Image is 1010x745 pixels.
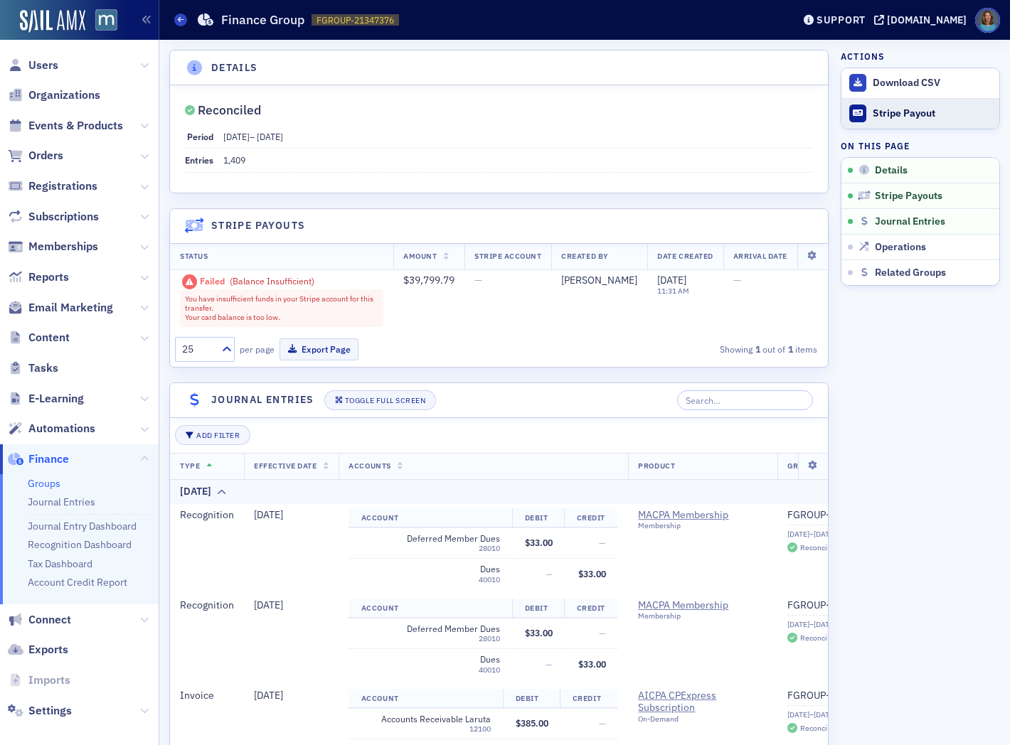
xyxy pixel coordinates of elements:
span: – [223,131,283,142]
span: Effective Date [254,461,317,471]
div: Showing out of items [613,343,817,355]
div: 12100 [361,724,491,734]
span: Email Marketing [28,300,113,316]
div: Toggle Full Screen [345,397,425,404]
span: Users [28,58,58,73]
a: Download CSV [841,68,999,98]
span: [DATE] [254,508,283,521]
div: Reconciled [800,544,838,552]
div: 25 [182,342,213,357]
a: Journal Entries [28,495,95,508]
span: — [599,627,606,638]
span: Subscriptions [28,209,99,225]
span: [DATE] [254,599,283,611]
span: [DATE] [257,131,283,142]
a: FGROUP-21347376 [787,690,888,702]
a: Finance [8,451,69,467]
time: 11:31 AM [657,286,689,296]
div: [DATE] [180,484,211,499]
a: Memberships [8,239,98,254]
a: Registrations [8,178,97,194]
span: Status [180,251,208,261]
span: Arrival Date [733,251,787,261]
img: SailAMX [20,10,85,33]
div: [DATE]–[DATE] [787,620,888,629]
div: On-Demand [638,714,767,724]
th: Account [349,508,512,528]
span: — [599,717,606,729]
span: Recognition [180,599,234,611]
span: $33.00 [525,627,553,638]
a: Journal Entry Dashboard [28,520,137,532]
span: Organizations [28,87,100,103]
p: You have insufficient funds in your Stripe account for this transfer. [185,294,378,313]
span: Deferred Member Dues [371,533,500,544]
span: — [474,274,482,286]
span: Stripe Account [474,251,541,261]
h4: Details [211,60,258,75]
div: 28010 [371,634,500,643]
button: Export Page [280,338,358,360]
span: Product [638,461,675,471]
th: Account [349,599,512,618]
a: Imports [8,672,70,688]
span: $385.00 [516,717,548,729]
span: Registrations [28,178,97,194]
span: — [546,568,553,579]
img: SailAMX [95,9,117,31]
a: Organizations [8,87,100,103]
span: Created By [561,251,608,261]
input: Search… [677,390,813,410]
div: Failed [200,276,225,286]
a: FGROUP-21347376 [787,599,888,612]
div: Stripe Payout [873,107,992,120]
strong: 1 [785,343,795,355]
a: MACPA Membership [638,509,767,522]
th: Debit [512,599,565,618]
span: Connect [28,612,71,628]
span: [DATE] [254,689,283,702]
a: Exports [8,642,68,658]
th: Debit [503,689,560,709]
a: Events & Products [8,118,123,134]
button: Stripe Payout [841,98,999,129]
span: Imports [28,672,70,688]
a: Reports [8,269,69,285]
span: Accounts [349,461,390,471]
span: Tasks [28,360,58,376]
span: Reports [28,269,69,285]
th: Credit [564,508,617,528]
span: MACPA Membership [638,599,767,612]
span: Stripe Payouts [875,190,942,203]
span: Finance [28,451,69,467]
div: 40010 [371,665,500,675]
div: Membership [638,611,767,621]
span: $33.00 [578,568,606,579]
div: [DOMAIN_NAME] [887,14,967,26]
label: per page [240,343,275,355]
h4: On this page [841,139,1000,152]
div: [DATE]–[DATE] [787,710,888,719]
span: Orders [28,148,63,164]
a: Account Credit Report [28,576,127,589]
span: [DATE] [657,274,686,286]
a: Subscriptions [8,209,99,225]
span: Settings [28,703,72,719]
button: [DOMAIN_NAME] [874,15,972,25]
span: [DATE] [223,131,250,142]
span: Related Groups [875,267,946,279]
span: Memberships [28,239,98,254]
span: Content [28,330,70,345]
a: FGROUP-21347376 [787,509,888,522]
strong: 1 [753,343,762,355]
div: Support [817,14,866,26]
a: Tax Dashboard [28,557,92,570]
button: Add Filter [175,425,250,445]
a: Users [8,58,58,73]
span: $33.00 [525,537,553,548]
span: Invoice [180,689,214,702]
span: — [599,537,606,548]
span: Exports [28,642,68,658]
span: Entries [185,154,213,166]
